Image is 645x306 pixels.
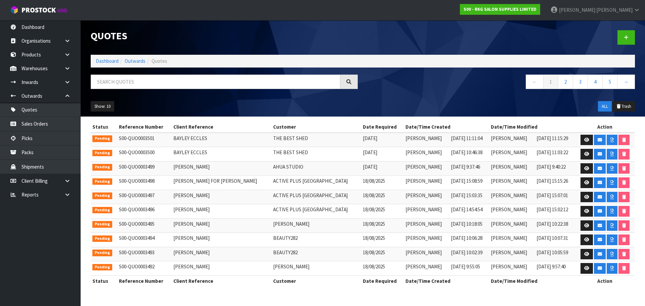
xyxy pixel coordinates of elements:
th: Client Reference [172,275,271,286]
td: AHUA STUDIO [271,161,361,176]
a: 3 [573,75,588,89]
td: [PERSON_NAME] [489,147,534,162]
small: WMS [57,7,68,14]
td: [DATE] 11:15:29 [535,133,575,147]
span: Pending [92,150,112,157]
span: Pending [92,164,112,171]
a: Dashboard [96,58,119,64]
a: 5 [602,75,617,89]
td: [PERSON_NAME] [172,161,271,176]
td: [PERSON_NAME] [172,261,271,276]
button: ALL [598,101,612,112]
td: [PERSON_NAME] [489,233,534,247]
th: Date/Time Created [404,275,489,286]
th: Status [91,275,117,286]
span: Pending [92,135,112,142]
th: Client Reference [172,122,271,132]
td: S00-QUO0003494 [117,233,172,247]
td: THE BEST SHED [271,133,361,147]
td: [PERSON_NAME] [172,247,271,261]
th: Date Required [361,275,404,286]
input: Search quotes [91,75,340,89]
span: [DATE] [363,149,377,156]
span: 18/08/2025 [363,221,385,227]
td: [DATE] 15:03:35 [449,190,489,204]
a: 2 [558,75,573,89]
td: [PERSON_NAME] [489,176,534,190]
td: [DATE] 9:55:05 [449,261,489,276]
td: [PERSON_NAME] [404,147,449,162]
td: BAYLEY ECCLES [172,147,271,162]
td: [DATE] 10:46:38 [449,147,489,162]
a: 4 [588,75,603,89]
td: S00-QUO0003498 [117,176,172,190]
td: [PERSON_NAME] [271,261,361,276]
td: [DATE] 15:02:12 [535,204,575,219]
td: [PERSON_NAME] [489,190,534,204]
td: [PERSON_NAME] [172,204,271,219]
td: [DATE] 9:40:22 [535,161,575,176]
span: 18/08/2025 [363,178,385,184]
td: [PERSON_NAME] [404,218,449,233]
td: [DATE] 9:57:40 [535,261,575,276]
td: S00-QUO0003492 [117,261,172,276]
td: BEAUTY282 [271,247,361,261]
th: Customer [271,275,361,286]
th: Date/Time Modified [489,275,575,286]
td: [DATE] 9:37:46 [449,161,489,176]
span: 18/08/2025 [363,235,385,241]
a: 1 [543,75,558,89]
td: [PERSON_NAME] [172,218,271,233]
span: Pending [92,235,112,242]
td: [PERSON_NAME] [489,247,534,261]
span: 18/08/2025 [363,249,385,256]
th: Date/Time Modified [489,122,575,132]
td: [DATE] 10:18:05 [449,218,489,233]
span: 18/08/2025 [363,206,385,213]
button: Trash [612,101,635,112]
td: S00-QUO0003499 [117,161,172,176]
strong: S00 - RKG SALON SUPPLIES LIMITED [464,6,536,12]
span: Pending [92,207,112,214]
td: [PERSON_NAME] [271,218,361,233]
span: Pending [92,264,112,271]
td: [PERSON_NAME] [404,261,449,276]
span: Pending [92,221,112,228]
span: ProStock [21,6,56,14]
th: Status [91,122,117,132]
td: [DATE] 10:06:28 [449,233,489,247]
td: ACTIVE PLUS [GEOGRAPHIC_DATA] [271,190,361,204]
span: Quotes [152,58,167,64]
td: [DATE] 10:05:59 [535,247,575,261]
td: [PERSON_NAME] [404,190,449,204]
td: [PERSON_NAME] [489,133,534,147]
span: Pending [92,192,112,199]
td: S00-QUO0003497 [117,190,172,204]
td: [PERSON_NAME] [489,218,534,233]
h1: Quotes [91,30,358,41]
span: 18/08/2025 [363,263,385,270]
span: [PERSON_NAME] [596,7,633,13]
th: Reference Number [117,122,172,132]
span: [DATE] [363,164,377,170]
td: BEAUTY282 [271,233,361,247]
td: [DATE] 15:15:26 [535,176,575,190]
td: THE BEST SHED [271,147,361,162]
td: [PERSON_NAME] [404,176,449,190]
td: [DATE] 14:54:54 [449,204,489,219]
td: S00-QUO0003496 [117,204,172,219]
td: [DATE] 10:02:39 [449,247,489,261]
th: Action [575,275,635,286]
button: Show: 10 [91,101,114,112]
td: [DATE] 10:07:31 [535,233,575,247]
td: BAYLEY ECCLES [172,133,271,147]
td: S00-QUO0003495 [117,218,172,233]
td: [PERSON_NAME] [404,133,449,147]
a: Outwards [125,58,145,64]
td: S00-QUO0003500 [117,147,172,162]
td: [DATE] 15:07:01 [535,190,575,204]
th: Date Required [361,122,404,132]
span: Pending [92,250,112,256]
span: 18/08/2025 [363,192,385,199]
a: ← [526,75,544,89]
